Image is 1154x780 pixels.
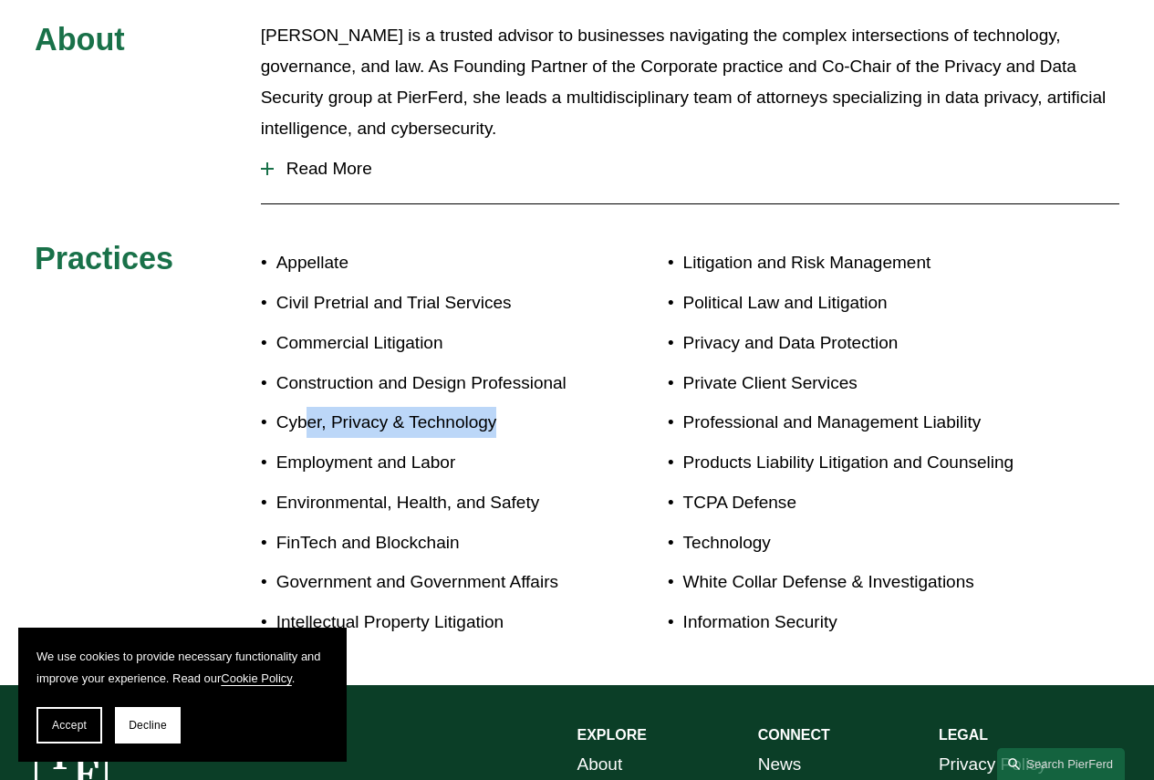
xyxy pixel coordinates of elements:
[683,527,1029,558] p: Technology
[997,748,1125,780] a: Search this site
[35,22,125,57] span: About
[683,247,1029,278] p: Litigation and Risk Management
[276,487,577,518] p: Environmental, Health, and Safety
[683,487,1029,518] p: TCPA Defense
[939,749,1046,780] a: Privacy Policy
[276,567,577,598] p: Government and Government Affairs
[683,368,1029,399] p: Private Client Services
[129,719,167,732] span: Decline
[577,727,647,743] strong: EXPLORE
[261,145,1119,192] button: Read More
[18,628,347,762] section: Cookie banner
[35,241,173,276] span: Practices
[276,447,577,478] p: Employment and Labor
[758,749,802,780] a: News
[683,407,1029,438] p: Professional and Management Liability
[683,607,1029,638] p: Information Security
[115,707,181,744] button: Decline
[683,287,1029,318] p: Political Law and Litigation
[276,287,577,318] p: Civil Pretrial and Trial Services
[683,567,1029,598] p: White Collar Defense & Investigations
[52,719,87,732] span: Accept
[683,328,1029,359] p: Privacy and Data Protection
[276,368,577,399] p: Construction and Design Professional
[577,749,623,780] a: About
[276,247,577,278] p: Appellate
[261,20,1119,145] p: [PERSON_NAME] is a trusted advisor to businesses navigating the complex intersections of technolo...
[36,707,102,744] button: Accept
[758,727,830,743] strong: CONNECT
[221,671,292,685] a: Cookie Policy
[276,328,577,359] p: Commercial Litigation
[276,407,577,438] p: Cyber, Privacy & Technology
[683,447,1029,478] p: Products Liability Litigation and Counseling
[939,727,988,743] strong: LEGAL
[276,527,577,558] p: FinTech and Blockchain
[276,607,577,638] p: Intellectual Property Litigation
[36,646,328,689] p: We use cookies to provide necessary functionality and improve your experience. Read our .
[274,159,1119,179] span: Read More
